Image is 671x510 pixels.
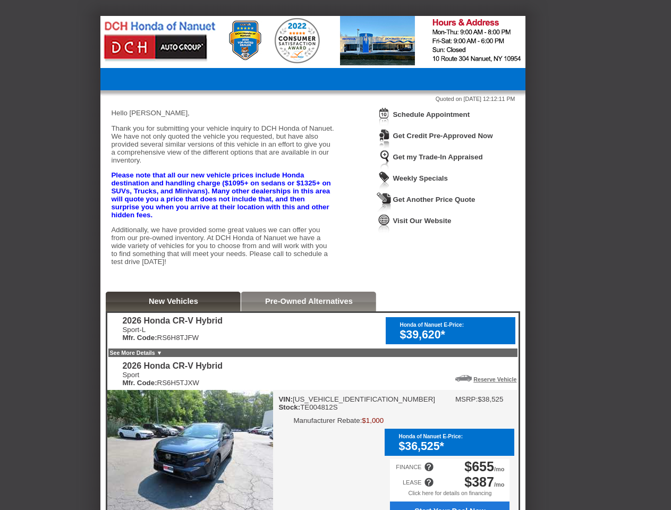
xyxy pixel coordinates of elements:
[122,326,222,342] div: Sport-L RS6H8TJFW
[398,433,463,439] font: Honda of Nanuet E-Price:
[398,440,509,453] div: $36,525*
[464,474,504,490] div: /mo
[400,322,464,328] font: Honda of Nanuet E-Price:
[293,416,362,424] td: Manufacturer Rebate:
[393,217,451,225] a: Visit Our Website
[122,334,157,342] b: Mfr. Code:
[393,195,475,203] a: Get Another Price Quote
[400,328,510,342] div: $39,620*
[455,395,478,403] td: MSRP:
[111,124,334,164] p: Thank you for submitting your vehicle inquiry to DCH Honda of Nanuet. We have not only quoted the...
[396,464,421,470] div: FINANCE
[111,109,334,117] p: Hello [PERSON_NAME],
[390,490,509,501] div: Click here for details on financing
[377,171,392,191] img: Icon_WeeklySpecials.png
[111,226,334,266] p: Additionally, we have provided some great values we can offer you from our pre-owned inventory. A...
[111,96,515,102] div: Quoted on [DATE] 12:12:11 PM
[393,174,447,182] a: Weekly Specials
[478,395,503,403] td: $38,525
[122,371,222,387] div: Sport RS6H5TJXW
[403,479,421,486] div: LEASE
[464,459,504,474] div: /mo
[377,214,392,233] img: Icon_VisitWebsite.png
[122,379,157,387] b: Mfr. Code:
[149,297,198,305] a: New Vehicles
[455,375,472,381] img: Icon_ReserveVehicleCar.png
[377,150,392,169] img: Icon_TradeInAppraisal.png
[473,376,516,382] a: Reserve Vehicle
[109,350,162,356] a: See More Details ▼
[393,110,470,118] a: Schedule Appointment
[265,297,353,305] a: Pre-Owned Alternatives
[377,192,392,212] img: Icon_GetQuote.png
[464,459,494,474] span: $655
[377,129,392,148] img: Icon_CreditApproval.png
[278,395,293,403] b: VIN:
[377,107,392,127] img: Icon_ScheduleAppointment.png
[393,132,492,140] a: Get Credit Pre-Approved Now
[393,153,482,161] a: Get my Trade-In Appraised
[464,474,494,489] span: $387
[362,416,384,424] td: $1,000
[278,395,435,411] div: [US_VEHICLE_IDENTIFICATION_NUMBER] TE004812S
[122,316,222,326] div: 2026 Honda CR-V Hybrid
[122,361,222,371] div: 2026 Honda CR-V Hybrid
[278,403,300,411] b: Stock:
[111,171,330,219] strong: Please note that all our new vehicle prices include Honda destination and handling charge ($1095+...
